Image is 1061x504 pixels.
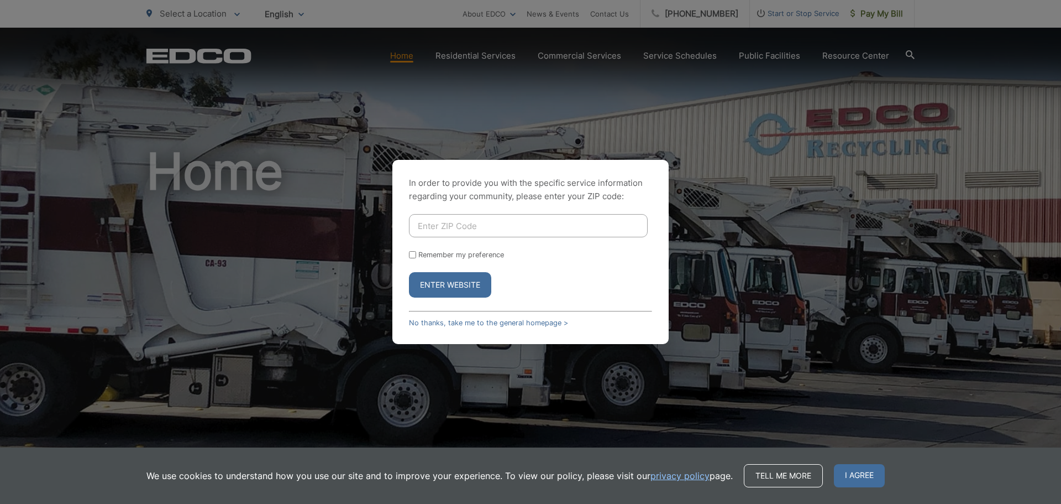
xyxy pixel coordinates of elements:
[409,272,491,298] button: Enter Website
[409,319,568,327] a: No thanks, take me to the general homepage >
[744,464,823,487] a: Tell me more
[650,469,710,482] a: privacy policy
[418,251,504,259] label: Remember my preference
[409,214,648,237] input: Enter ZIP Code
[834,464,885,487] span: I agree
[409,176,652,203] p: In order to provide you with the specific service information regarding your community, please en...
[146,469,733,482] p: We use cookies to understand how you use our site and to improve your experience. To view our pol...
